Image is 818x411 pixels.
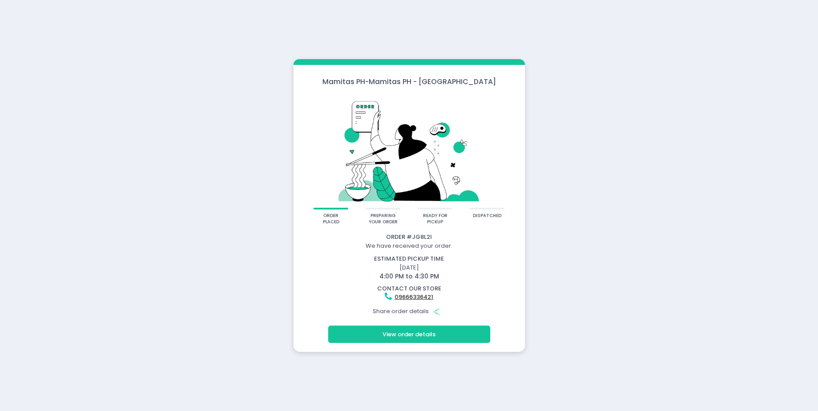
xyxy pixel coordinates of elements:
[295,242,524,250] div: We have received your order.
[473,213,501,219] div: dispatched
[295,233,524,242] div: Order # JG8L2I
[295,284,524,293] div: contact our store
[305,93,513,208] img: talkie
[328,326,490,342] button: View order details
[289,254,529,281] div: [DATE]
[295,303,524,320] div: Share order details
[317,213,346,226] div: order placed
[395,293,433,301] a: 09666336421
[379,272,439,281] span: 4:00 PM to 4:30 PM
[421,213,450,226] div: ready for pickup
[369,213,398,226] div: preparing your order
[293,77,525,87] div: Mamitas PH - Mamitas PH - [GEOGRAPHIC_DATA]
[295,254,524,263] div: estimated pickup time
